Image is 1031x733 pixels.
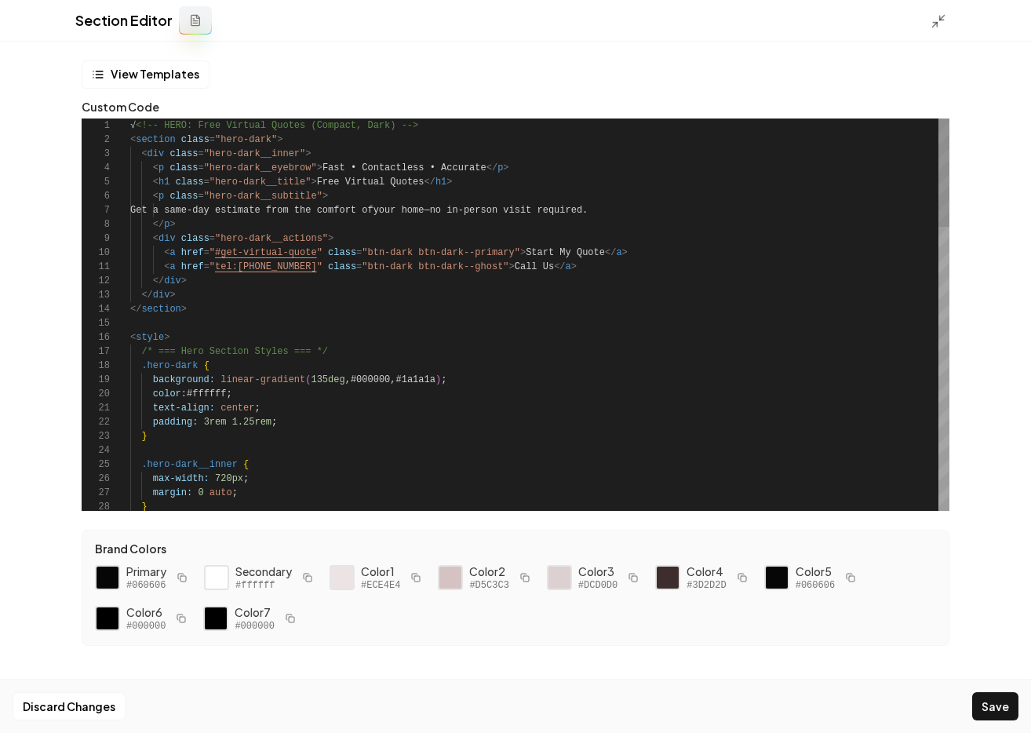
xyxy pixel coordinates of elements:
[764,565,789,590] div: Click to copy #060606
[82,101,949,112] label: Custom Code
[687,563,726,579] span: Color 4
[796,563,835,579] span: Color 5
[796,579,835,592] span: #060606
[95,543,936,554] label: Brand Colors
[687,579,726,592] span: #3D2D2D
